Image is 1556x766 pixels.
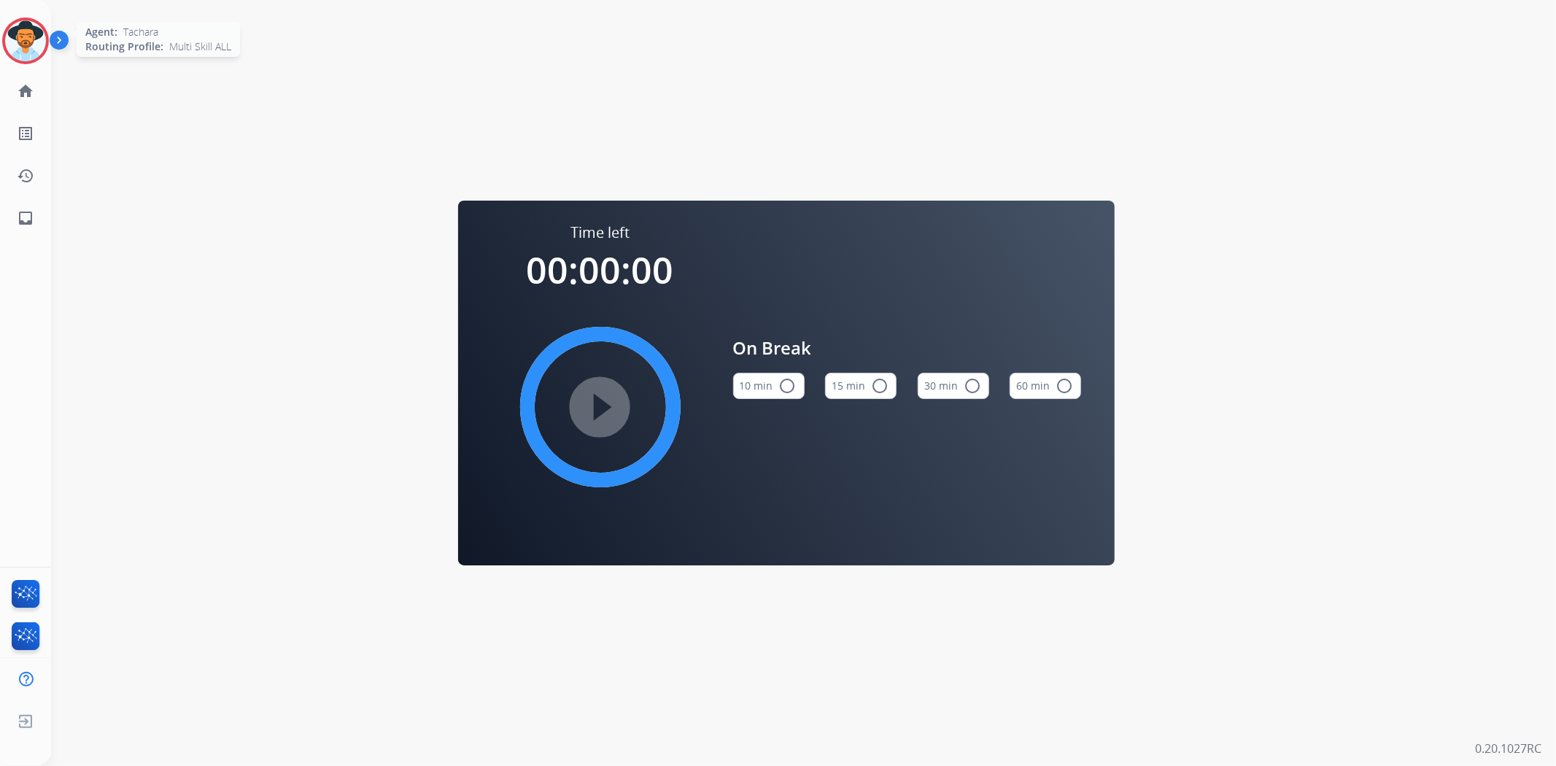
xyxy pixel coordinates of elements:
[825,373,897,399] button: 15 min
[570,223,630,243] span: Time left
[17,209,34,227] mat-icon: inbox
[918,373,989,399] button: 30 min
[85,25,117,39] span: Agent:
[527,245,674,295] span: 00:00:00
[733,373,805,399] button: 10 min
[1010,373,1081,399] button: 60 min
[5,20,46,61] img: avatar
[17,82,34,100] mat-icon: home
[169,39,231,54] span: Multi Skill ALL
[779,377,797,395] mat-icon: radio_button_unchecked
[17,125,34,142] mat-icon: list_alt
[85,39,163,54] span: Routing Profile:
[17,167,34,185] mat-icon: history
[123,25,158,39] span: Tachara
[871,377,889,395] mat-icon: radio_button_unchecked
[733,335,1082,361] span: On Break
[1475,740,1541,757] p: 0.20.1027RC
[1056,377,1073,395] mat-icon: radio_button_unchecked
[964,377,981,395] mat-icon: radio_button_unchecked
